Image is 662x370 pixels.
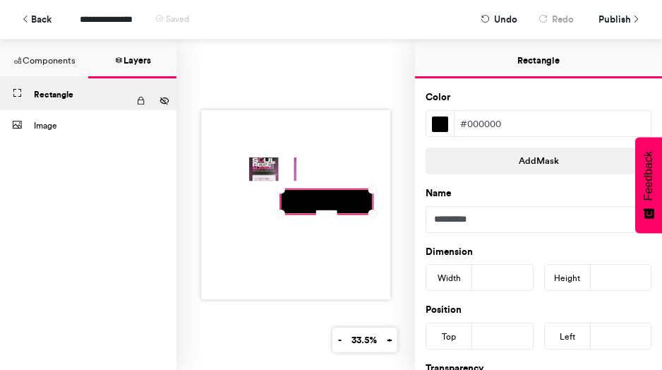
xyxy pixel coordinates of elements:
span: Feedback [642,151,655,201]
label: Name [426,186,451,201]
button: - [332,328,347,352]
div: Height [545,265,591,292]
button: Publish [588,7,648,32]
label: Dimension [426,245,473,259]
label: Position [426,303,462,317]
div: Image [34,110,176,142]
span: Publish [598,7,631,32]
div: Top [426,323,472,350]
button: Rectangle [415,40,662,78]
iframe: Drift Widget Chat Controller [591,299,645,353]
span: Saved [166,14,189,24]
div: Width [426,265,472,292]
div: Left [545,323,591,350]
button: Back [14,7,59,32]
button: + [381,328,397,352]
button: Undo [474,7,524,32]
span: Undo [494,7,517,32]
label: Color [426,90,450,105]
div: Rectangle [34,78,128,110]
div: #000000 [455,111,651,136]
button: Layers [88,40,176,78]
button: AddMask [426,148,651,174]
button: Feedback - Show survey [635,137,662,233]
button: 33.5% [346,328,382,352]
